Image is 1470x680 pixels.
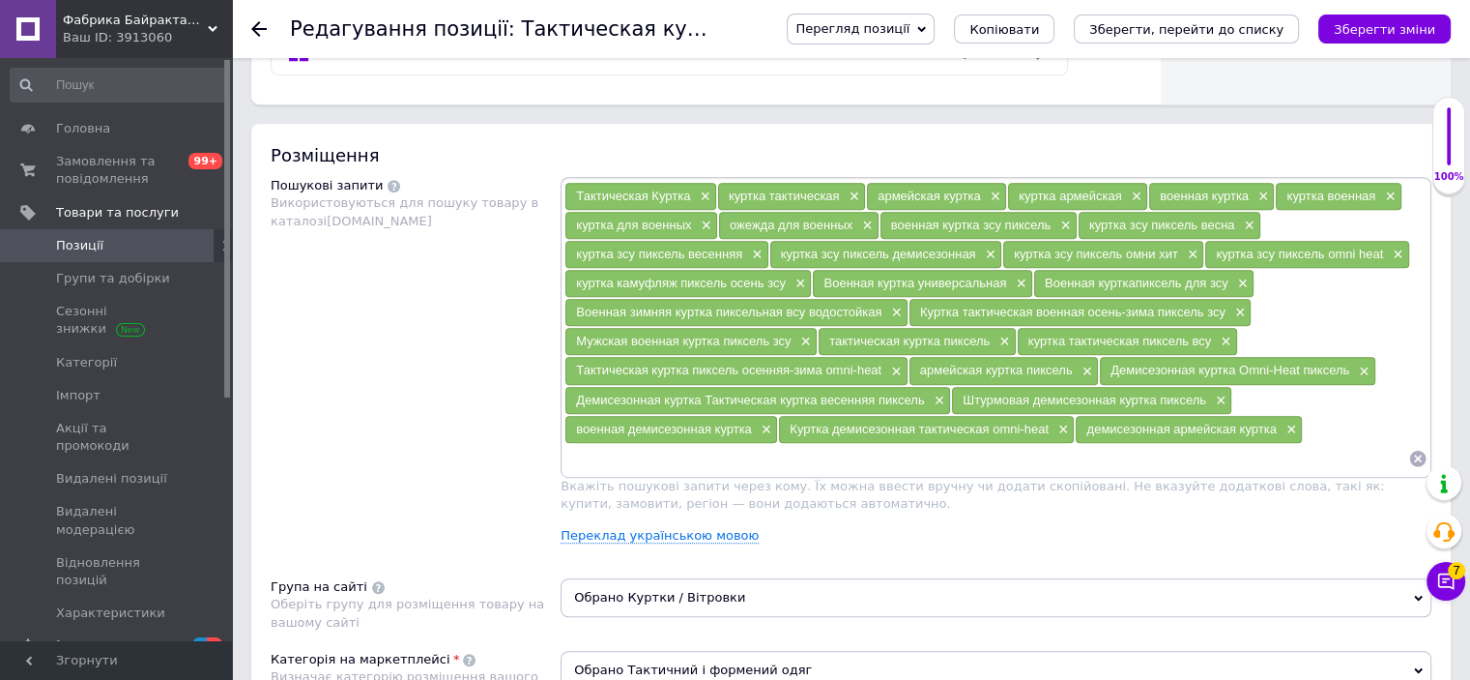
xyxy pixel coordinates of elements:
[994,334,1010,350] span: ×
[829,334,990,348] span: тактическая куртка пиксель
[930,393,945,409] span: ×
[56,554,179,589] span: Відновлення позицій
[10,68,228,103] input: Пошук
[969,22,1039,37] span: Копіювати
[1183,247,1198,263] span: ×
[1233,276,1249,292] span: ×
[1110,363,1349,377] span: Демисезонная куртка Omni-Heat пиксель
[271,578,367,596] div: Група на сайті
[576,218,691,232] span: куртка для военных
[561,528,759,544] a: Переклад українською мовою
[963,393,1206,407] span: Штурмовая демисезонная куртка пиксель
[63,12,208,29] span: Фабрика Байрактар - магазин тактичного спорядження
[56,204,179,222] span: Товари та послуги
[192,637,208,654] span: 3
[561,578,1431,617] span: Обрано Куртки / Вітровки
[326,44,476,59] span: Оплатити частинами
[56,153,179,188] span: Замовлення та повідомлення
[1045,276,1228,290] span: Военная курткапиксель для зсу
[1028,334,1212,348] span: куртка тактическая пиксель всу
[781,247,976,261] span: куртка зсу пиксель демисезонная
[271,143,1431,167] div: Розміщення
[561,479,1384,511] span: Вкажіть пошукові запити через кому. Їх можна ввести вручну чи додати скопійовані. Не вказуйте дод...
[1055,218,1071,234] span: ×
[1448,562,1465,579] span: 7
[1211,393,1226,409] span: ×
[576,305,881,319] span: Военная зимняя куртка пиксельная всу водостойкая
[576,393,924,407] span: Демисезонная куртка Тактическая куртка весенняя пиксель
[790,422,1049,436] span: Куртка демисезонная тактическая omni-heat
[1318,15,1451,44] button: Зберегти зміни
[878,189,981,203] span: армейская куртка
[576,422,752,436] span: военная демисезонная куртка
[1432,97,1465,194] div: 100% Якість заповнення
[1127,189,1142,205] span: ×
[1160,189,1249,203] span: военная куртка
[1216,334,1231,350] span: ×
[56,237,103,254] span: Позиції
[1216,247,1383,261] span: куртка зсу пиксель omni heat
[1388,247,1403,263] span: ×
[791,276,806,292] span: ×
[1230,305,1246,321] span: ×
[1427,562,1465,601] button: Чат з покупцем7
[1011,276,1026,292] span: ×
[986,189,1001,205] span: ×
[576,363,881,377] span: Тактическая куртка пиксель осенняя-зима omni-heat
[1354,364,1369,380] span: ×
[207,637,222,654] span: 3
[56,120,110,137] span: Головна
[1282,422,1297,438] span: ×
[271,177,383,194] div: Пошукові запити
[886,305,902,321] span: ×
[576,189,690,203] span: Тактическая Куртка
[1078,364,1093,380] span: ×
[56,387,101,404] span: Імпорт
[845,189,860,205] span: ×
[795,21,909,36] span: Перегляд позиції
[1053,422,1069,438] span: ×
[757,422,772,438] span: ×
[19,19,741,41] strong: Тактическая куртка весенняя Олива с велкро-панелями, куртка для военных
[56,470,167,488] span: Видалені позиції
[63,29,232,46] div: Ваш ID: 3913060
[1286,189,1375,203] span: куртка военная
[576,247,742,261] span: куртка зсу пиксель весенняя
[823,276,1006,290] span: Военная куртка универсальная
[1019,189,1122,203] span: куртка армейская
[290,17,1426,41] h1: Редагування позиції: Тактическая куртка весняная Олива с велкро панелями, куртка для военных Весна
[56,605,165,622] span: Характеристики
[730,218,852,232] span: ожежда для военных
[796,334,812,350] span: ×
[56,503,179,538] span: Видалені модерацією
[1334,22,1435,37] i: Зберегти зміни
[251,21,267,37] div: Повернутися назад
[981,247,996,263] span: ×
[271,597,544,629] span: Оберіть групу для розміщення товару на вашому сайті
[1433,170,1464,184] div: 100%
[188,153,222,169] span: 99+
[56,420,179,455] span: Акції та промокоди
[891,218,1052,232] span: военная куртка зсу пиксель
[696,218,711,234] span: ×
[56,354,117,371] span: Категорії
[19,60,844,138] span: Тактическая куртка в цвете олива изготовлена из эластичного материала [GEOGRAPHIC_DATA], растягив...
[271,651,449,668] div: Категорія на маркетплейсі
[729,189,840,203] span: куртка тактическая
[954,15,1054,44] button: Копіювати
[271,195,538,227] span: Використовуються для пошуку товару в каталозі [DOMAIN_NAME]
[1074,15,1299,44] button: Зберегти, перейти до списку
[1089,218,1235,232] span: куртка зсу пиксель весна
[56,303,179,338] span: Сезонні знижки
[920,363,1073,377] span: армейская куртка пиксель
[747,247,763,263] span: ×
[886,364,902,380] span: ×
[1380,189,1396,205] span: ×
[56,637,199,655] span: [DEMOGRAPHIC_DATA]
[56,270,170,287] span: Групи та добірки
[717,44,1021,59] span: Спосіб оплати вимкнено в налаштуваннях
[1089,22,1283,37] i: Зберегти, перейти до списку
[1014,247,1178,261] span: куртка зсу пиксель омни хит
[576,334,791,348] span: Мужская военная куртка пиксель зсу
[857,218,873,234] span: ×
